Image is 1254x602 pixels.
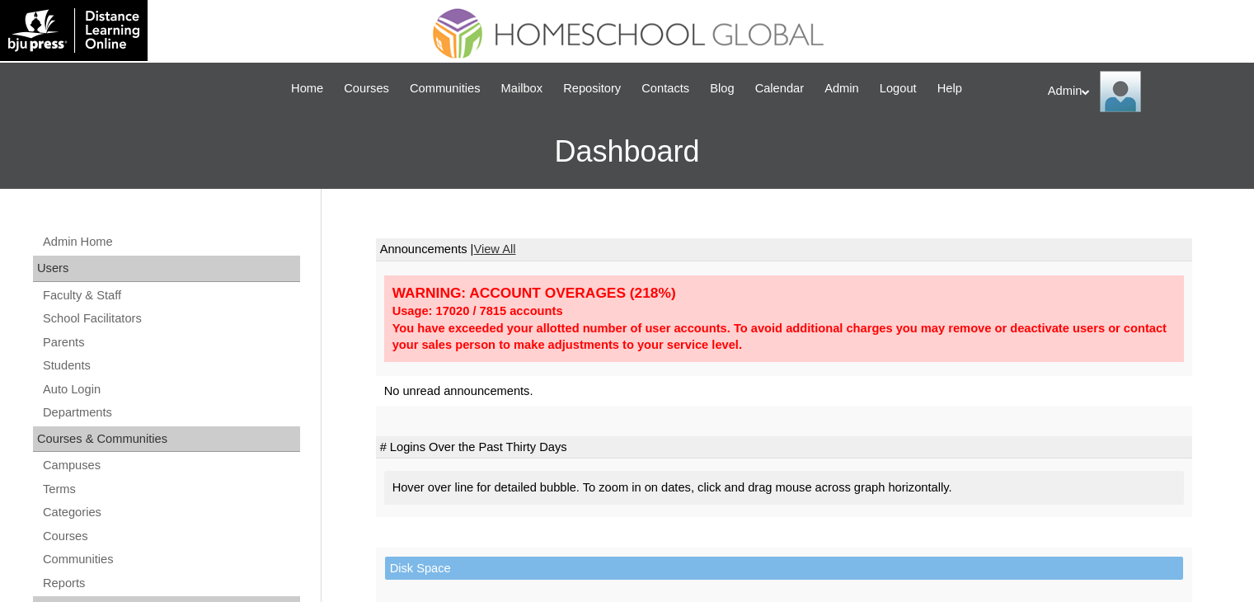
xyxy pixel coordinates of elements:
[41,526,300,547] a: Courses
[8,115,1246,189] h3: Dashboard
[376,238,1192,261] td: Announcements |
[41,479,300,500] a: Terms
[702,79,742,98] a: Blog
[33,256,300,282] div: Users
[33,426,300,453] div: Courses & Communities
[929,79,970,98] a: Help
[376,436,1192,459] td: # Logins Over the Past Thirty Days
[747,79,812,98] a: Calendar
[871,79,925,98] a: Logout
[291,79,323,98] span: Home
[392,284,1176,303] div: WARNING: ACCOUNT OVERAGES (218%)
[336,79,397,98] a: Courses
[41,402,300,423] a: Departments
[410,79,481,98] span: Communities
[392,304,563,317] strong: Usage: 17020 / 7815 accounts
[41,379,300,400] a: Auto Login
[563,79,621,98] span: Repository
[1100,71,1141,112] img: Admin Homeschool Global
[376,376,1192,407] td: No unread announcements.
[755,79,804,98] span: Calendar
[392,320,1176,354] div: You have exceeded your allotted number of user accounts. To avoid additional charges you may remo...
[41,308,300,329] a: School Facilitators
[41,455,300,476] a: Campuses
[41,332,300,353] a: Parents
[344,79,389,98] span: Courses
[384,471,1184,505] div: Hover over line for detailed bubble. To zoom in on dates, click and drag mouse across graph horiz...
[937,79,962,98] span: Help
[880,79,917,98] span: Logout
[41,502,300,523] a: Categories
[816,79,867,98] a: Admin
[41,355,300,376] a: Students
[1048,71,1238,112] div: Admin
[641,79,689,98] span: Contacts
[41,573,300,594] a: Reports
[710,79,734,98] span: Blog
[8,8,139,53] img: logo-white.png
[633,79,697,98] a: Contacts
[473,242,515,256] a: View All
[402,79,489,98] a: Communities
[824,79,859,98] span: Admin
[385,557,1183,581] td: Disk Space
[493,79,552,98] a: Mailbox
[555,79,629,98] a: Repository
[41,232,300,252] a: Admin Home
[501,79,543,98] span: Mailbox
[283,79,331,98] a: Home
[41,285,300,306] a: Faculty & Staff
[41,549,300,570] a: Communities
